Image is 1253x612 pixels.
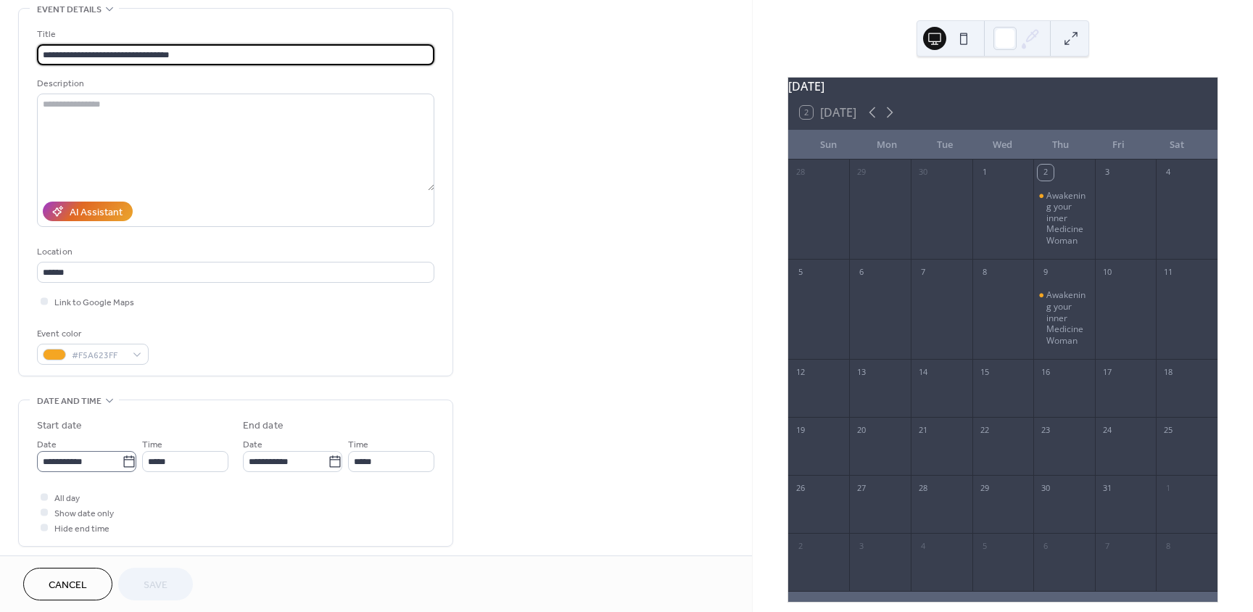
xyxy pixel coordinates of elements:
div: Mon [858,131,916,160]
div: 27 [853,480,869,496]
div: 30 [1038,480,1054,496]
div: 9 [1038,264,1054,280]
div: 2 [1038,165,1054,181]
div: 31 [1099,480,1115,496]
div: 1 [1160,480,1176,496]
div: [DATE] [788,78,1217,95]
div: 8 [977,264,993,280]
div: 28 [793,165,809,181]
div: 3 [1099,165,1115,181]
div: End date [243,418,284,434]
div: 5 [793,264,809,280]
span: Date [243,437,262,452]
div: 21 [915,422,931,438]
div: 26 [793,480,809,496]
div: 1 [977,165,993,181]
div: Start date [37,418,82,434]
div: Awakening your inner Medicine Woman [1033,289,1095,346]
div: Awakening your inner Medicine Woman [1033,190,1095,247]
div: Sat [1148,131,1206,160]
span: Date and time [37,394,102,409]
div: Tue [916,131,974,160]
div: Fri [1090,131,1148,160]
span: Link to Google Maps [54,295,134,310]
span: Hide end time [54,521,109,537]
div: 20 [853,422,869,438]
div: 19 [793,422,809,438]
button: AI Assistant [43,202,133,221]
div: Event color [37,326,146,342]
div: Thu [1032,131,1090,160]
div: Sun [800,131,858,160]
div: 15 [977,364,993,380]
div: AI Assistant [70,205,123,220]
div: 4 [1160,165,1176,181]
span: Time [348,437,368,452]
div: 2 [793,538,809,554]
div: Location [37,244,431,260]
div: 4 [915,538,931,554]
div: 5 [977,538,993,554]
div: 13 [853,364,869,380]
div: 11 [1160,264,1176,280]
div: 7 [1099,538,1115,554]
span: #F5A623FF [72,348,125,363]
span: All day [54,491,80,506]
div: 6 [1038,538,1054,554]
div: 23 [1038,422,1054,438]
button: Cancel [23,568,112,600]
div: 16 [1038,364,1054,380]
div: 28 [915,480,931,496]
span: Time [142,437,162,452]
div: 25 [1160,422,1176,438]
span: Show date only [54,506,114,521]
div: Wed [974,131,1032,160]
div: 8 [1160,538,1176,554]
div: 29 [977,480,993,496]
div: Awakening your inner Medicine Woman [1046,289,1089,346]
div: 17 [1099,364,1115,380]
span: Date [37,437,57,452]
span: Cancel [49,578,87,593]
div: 10 [1099,264,1115,280]
div: 18 [1160,364,1176,380]
div: 12 [793,364,809,380]
div: Title [37,27,431,42]
span: Event details [37,2,102,17]
div: Description [37,76,431,91]
div: 7 [915,264,931,280]
div: Awakening your inner Medicine Woman [1046,190,1089,247]
div: 14 [915,364,931,380]
div: 30 [915,165,931,181]
div: 29 [853,165,869,181]
div: 22 [977,422,993,438]
div: 24 [1099,422,1115,438]
div: 3 [853,538,869,554]
div: 6 [853,264,869,280]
